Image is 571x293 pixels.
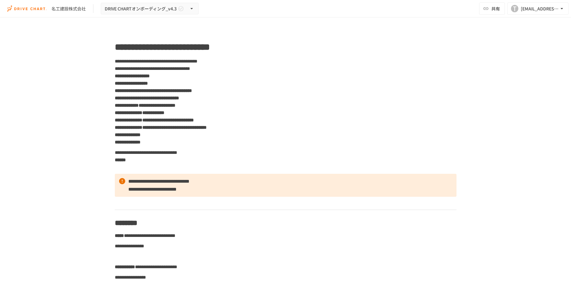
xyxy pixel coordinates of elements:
div: [EMAIL_ADDRESS][DOMAIN_NAME] [521,5,559,13]
img: i9VDDS9JuLRLX3JIUyK59LcYp6Y9cayLPHs4hOxMB9W [7,4,47,13]
span: 共有 [491,5,500,12]
button: DRIVE CHARTオンボーディング_v4.3 [101,3,199,15]
button: 共有 [479,2,505,15]
div: T [511,5,518,12]
button: T[EMAIL_ADDRESS][DOMAIN_NAME] [507,2,569,15]
div: 名工建設株式会社 [51,6,86,12]
span: DRIVE CHARTオンボーディング_v4.3 [105,5,177,13]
